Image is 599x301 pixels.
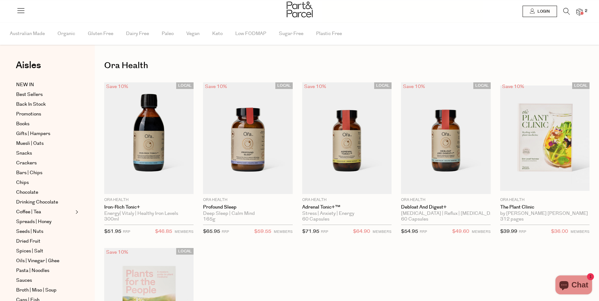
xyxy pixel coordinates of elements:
small: RRP [321,229,328,234]
a: Broth | Miso | Soup [16,286,74,294]
span: Books [16,120,29,128]
span: LOCAL [374,82,392,89]
span: LOCAL [572,82,590,89]
span: Low FODMAP [235,23,266,45]
span: 300ml [104,216,119,222]
span: LOCAL [275,82,293,89]
span: Crackers [16,159,37,167]
span: Spreads | Honey [16,218,51,226]
a: Muesli | Oats [16,140,74,147]
span: Sugar Free [279,23,303,45]
p: Ora Health [302,197,392,203]
span: $51.95 [104,228,121,235]
small: RRP [123,229,130,234]
a: Spices | Salt [16,247,74,255]
div: Energy| Vitaly | Healthy Iron Levels [104,211,194,216]
button: Expand/Collapse Coffee | Tea [74,208,78,216]
h1: Ora Health [104,58,590,73]
span: Pasta | Noodles [16,267,49,274]
span: Aisles [16,58,41,72]
a: 2 [576,9,583,15]
p: Ora Health [401,197,490,203]
small: RRP [222,229,229,234]
span: $36.00 [551,227,568,236]
span: Drinking Chocolate [16,198,58,206]
a: Drinking Chocolate [16,198,74,206]
span: NEW IN [16,81,34,89]
p: Ora Health [500,197,590,203]
span: Muesli | Oats [16,140,44,147]
small: MEMBERS [472,229,491,234]
inbox-online-store-chat: Shopify online store chat [554,275,594,296]
div: Save 10% [104,82,130,91]
div: by [PERSON_NAME] [PERSON_NAME] [500,211,590,216]
a: Snacks [16,150,74,157]
div: Save 10% [104,248,130,257]
small: MEMBERS [373,229,392,234]
span: Snacks [16,150,32,157]
small: MEMBERS [571,229,590,234]
div: Stress | Anxiety | Energy [302,211,392,216]
span: Chocolate [16,189,38,196]
span: $64.90 [353,227,370,236]
a: Profound Sleep [203,204,292,210]
a: Sauces [16,277,74,284]
span: 60 Capsules [401,216,428,222]
span: $59.55 [254,227,271,236]
span: Gifts | Hampers [16,130,50,138]
a: NEW IN [16,81,74,89]
a: The Plant Clinic [500,204,590,210]
a: Login [523,6,557,17]
a: Best Sellers [16,91,74,98]
a: Gifts | Hampers [16,130,74,138]
a: Aisles [16,61,41,76]
span: 60 Capsules [302,216,329,222]
a: Seeds | Nuts [16,228,74,235]
span: Paleo [162,23,174,45]
img: Profound Sleep [203,82,292,194]
span: Dairy Free [126,23,149,45]
span: $49.60 [452,227,469,236]
span: $46.85 [155,227,172,236]
a: Spreads | Honey [16,218,74,226]
span: Dried Fruit [16,238,40,245]
img: Iron-Rich Tonic+ [104,82,194,194]
span: Seeds | Nuts [16,228,43,235]
span: Australian Made [10,23,45,45]
div: [MEDICAL_DATA] | Reflux | [MEDICAL_DATA] | [MEDICAL_DATA] [401,211,490,216]
div: Save 10% [302,82,328,91]
span: 165g [203,216,215,222]
p: Ora Health [104,197,194,203]
a: Adrenal Tonic+™ [302,204,392,210]
span: $39.99 [500,228,517,235]
a: Bars | Chips [16,169,74,177]
span: Organic [57,23,75,45]
span: Broth | Miso | Soup [16,286,57,294]
a: Iron-Rich Tonic+ [104,204,194,210]
span: 312 pages [500,216,524,222]
img: Adrenal Tonic+™ [302,82,392,194]
a: Chips [16,179,74,186]
a: Dried Fruit [16,238,74,245]
div: Save 10% [203,82,229,91]
span: Promotions [16,110,41,118]
span: Bars | Chips [16,169,42,177]
span: LOCAL [176,82,194,89]
a: Oils | Vinegar | Ghee [16,257,74,265]
small: RRP [420,229,427,234]
span: $71.95 [302,228,319,235]
small: MEMBERS [274,229,293,234]
span: $54.95 [401,228,418,235]
span: Spices | Salt [16,247,43,255]
a: Coffee | Tea [16,208,74,216]
span: Coffee | Tea [16,208,41,216]
span: 2 [583,8,589,14]
a: Books [16,120,74,128]
a: Chocolate [16,189,74,196]
span: Login [536,9,550,14]
span: Best Sellers [16,91,43,98]
div: Save 10% [500,82,526,91]
span: LOCAL [176,248,194,255]
img: Part&Parcel [287,2,313,17]
a: Crackers [16,159,74,167]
